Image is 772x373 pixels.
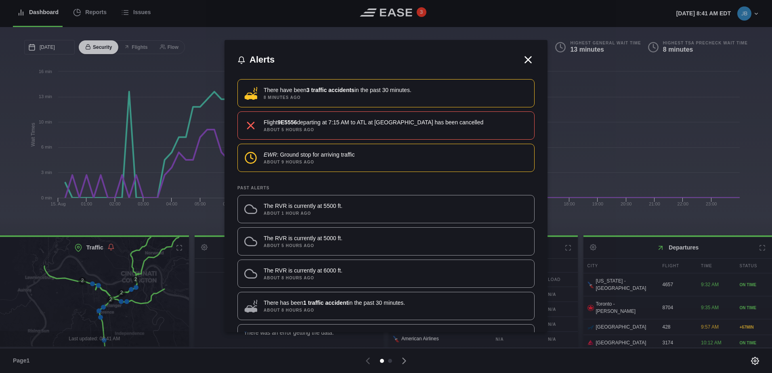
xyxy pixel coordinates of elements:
b: about 9 hours ago [264,159,379,165]
p: The RVR is currently at 6000 ft. [264,266,342,275]
b: about 8 hours ago [264,307,429,313]
h2: Alerts [237,53,522,66]
strong: 1 traffic accident [303,300,348,306]
span: Page 1 [13,356,33,365]
p: Flight departing at 7:50 PM to DCA at [GEOGRAPHIC_DATA] has been cancelled [264,331,487,339]
h2: Past Alerts [237,185,535,191]
strong: 3 traffic accidents [306,87,355,93]
p: There have been in the past 30 minutes. [264,86,411,94]
b: about 8 hours ago [264,275,367,281]
b: about 5 hours ago [264,243,367,249]
em: EWR [264,151,277,158]
p: The RVR is currently at 5000 ft. [264,234,342,243]
b: about 5 hours ago [264,127,508,133]
strong: AA5190 [277,332,298,338]
p: The RVR is currently at 5500 ft. [264,202,342,210]
p: There has been in the past 30 minutes. [264,299,405,307]
b: about 1 hour ago [264,210,367,216]
strong: 9E5556 [277,119,297,126]
b: 8 minutes ago [264,94,436,101]
p: : Ground stop for arriving traffic [264,151,355,159]
p: Flight departing at 7:15 AM to ATL at [GEOGRAPHIC_DATA] has been cancelled [264,118,483,127]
